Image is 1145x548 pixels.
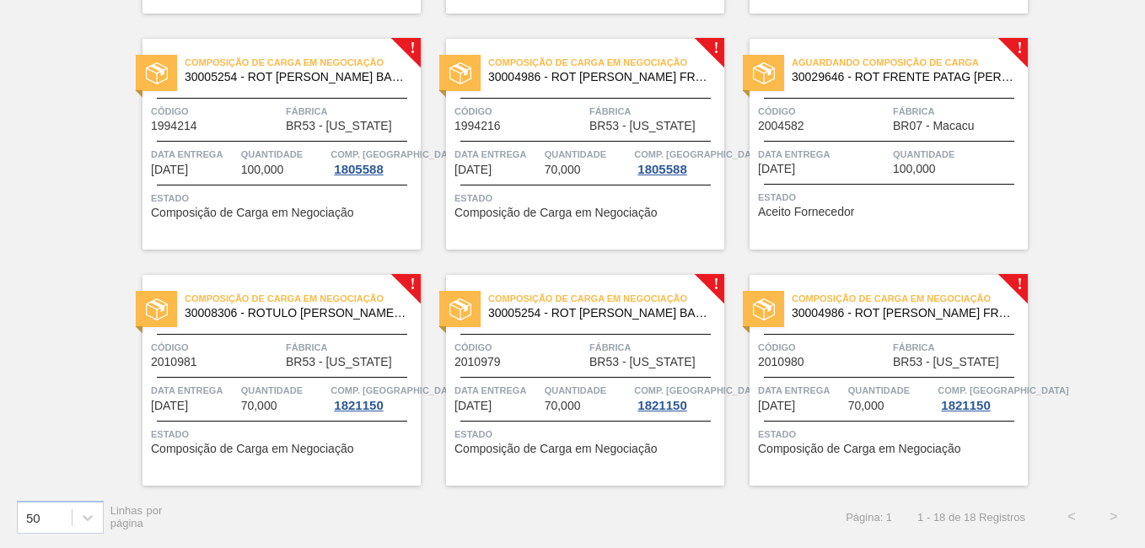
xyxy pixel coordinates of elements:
[449,62,471,84] img: estado
[589,120,696,132] span: BR53 - Colorado
[331,382,417,412] a: Comp. [GEOGRAPHIC_DATA]1821150
[454,207,657,219] span: Composição de Carga em Negociação
[758,163,795,175] span: 28/08/2025
[117,275,421,486] a: !estadoComposição de Carga em Negociação30008306 - ROTULO [PERSON_NAME] PESCOÇO WALS X-WALS 600ML...
[893,163,936,175] span: 100,000
[758,400,795,412] span: 03/09/2025
[488,290,724,307] span: Composição de Carga em Negociação
[151,382,237,399] span: Data entrega
[454,120,501,132] span: 1994216
[241,146,327,163] span: Quantidade
[893,103,1024,120] span: Fábrica
[185,290,421,307] span: Composição de Carga em Negociação
[151,207,353,219] span: Composição de Carga em Negociação
[545,400,581,412] span: 70,000
[488,54,724,71] span: Composição de Carga em Negociação
[449,298,471,320] img: estado
[758,426,1024,443] span: Status
[724,275,1028,486] a: !estadoComposição de Carga em Negociação30004986 - ROT [PERSON_NAME] FRENTE WALS X-WALS 600ML IN6...
[454,400,492,412] span: 03/09/2025
[185,307,407,320] span: 30008306 - ROTULO BOPP NECK WALS X-WALS 600ML
[151,443,353,455] span: Composição de Carga em Negociação
[151,190,417,207] span: Status
[545,382,631,399] span: Quantidade
[545,164,581,176] span: 70,000
[1051,496,1093,538] button: <
[454,164,492,176] span: 12/08/2025
[286,356,392,368] span: BR53 - Colorado
[545,146,631,163] span: Quantidade
[110,504,163,529] span: Linhas por página
[792,71,1014,83] span: 30029646 - ROT FRONT PATAG WEISS 355ML NIV24
[454,146,540,163] span: Data entrega
[286,103,417,120] span: Fábrica
[758,206,854,218] span: Aceito Fornecedor
[151,400,188,412] span: 03/09/2025
[893,339,1024,356] span: Fábrica
[758,339,889,356] span: Código
[753,62,775,84] img: estado
[241,400,277,412] span: 70,000
[454,443,657,455] span: Composição de Carga em Negociação
[241,164,284,176] span: 100,000
[454,356,501,368] span: 2010979
[151,356,197,368] span: 2010981
[421,39,724,250] a: !estadoComposição de Carga em Negociação30004986 - ROT [PERSON_NAME] FRENTE WALS X-WALS 600ML IN6...
[848,400,884,412] span: 70,000
[185,71,407,83] span: 30005254 - ROT BOPP BACK WALS X-WALS 600ML IN65
[151,339,282,356] span: Código
[26,510,40,524] div: 50
[634,163,690,176] div: 1805588
[758,356,804,368] span: 2010980
[488,307,711,320] span: 30005254 - ROT BOPP BACK WALS X-WALS 600ML IN65
[331,382,461,399] span: Comp. Carga
[331,163,386,176] div: 1805588
[938,399,993,412] div: 1821150
[241,382,327,399] span: Quantidade
[151,103,282,120] span: Código
[589,103,720,120] span: Fábrica
[634,399,690,412] div: 1821150
[488,71,711,83] span: 30004986 - ROT BOPP FRONT WALS X-WALS 600ML IN65
[421,275,724,486] a: !estadoComposição de Carga em Negociação30005254 - ROT [PERSON_NAME] BACK WALS X-WALS 600ML IN65C...
[938,382,1068,399] span: Comp. Carga
[848,382,934,399] span: Quantidade
[792,54,1028,71] span: Aguardando Composição de Carga
[758,120,804,132] span: 2004582
[454,190,720,207] span: Status
[893,120,974,132] span: BR07 - Macacu
[454,426,720,443] span: Status
[146,62,168,84] img: estado
[758,103,889,120] span: Código
[454,382,540,399] span: Data entrega
[151,146,237,163] span: Data entrega
[331,146,461,163] span: Comp. Carga
[758,146,889,163] span: Data entrega
[454,339,585,356] span: Código
[331,399,386,412] div: 1821150
[938,382,1024,412] a: Comp. [GEOGRAPHIC_DATA]1821150
[589,339,720,356] span: Fábrica
[917,511,1025,524] span: 1 - 18 de 18 Registros
[893,356,999,368] span: BR53 - Colorado
[117,39,421,250] a: !estadoComposição de Carga em Negociação30005254 - ROT [PERSON_NAME] BACK WALS X-WALS 600ML IN65C...
[454,103,585,120] span: Código
[151,426,417,443] span: Status
[792,290,1028,307] span: Composição de Carga em Negociação
[151,164,188,176] span: 12/08/2025
[589,356,696,368] span: BR53 - Colorado
[634,146,765,163] span: Comp. Carga
[634,382,765,399] span: Comp. Carga
[286,339,417,356] span: Fábrica
[331,146,417,176] a: Comp. [GEOGRAPHIC_DATA]1805588
[846,511,892,524] span: Página: 1
[893,146,1024,163] span: Quantidade
[724,39,1028,250] a: !estadoAguardando Composição de Carga30029646 - ROT FRENTE PATAG [PERSON_NAME] 355ML NIV24Código2...
[634,382,720,412] a: Comp. [GEOGRAPHIC_DATA]1821150
[1093,496,1135,538] button: >
[185,54,421,71] span: Composição de Carga em Negociação
[634,146,720,176] a: Comp. [GEOGRAPHIC_DATA]1805588
[286,120,392,132] span: BR53 - Colorado
[792,307,1014,320] span: 30004986 - ROT BOPP FRONT WALS X-WALS 600ML IN65
[758,382,844,399] span: Data entrega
